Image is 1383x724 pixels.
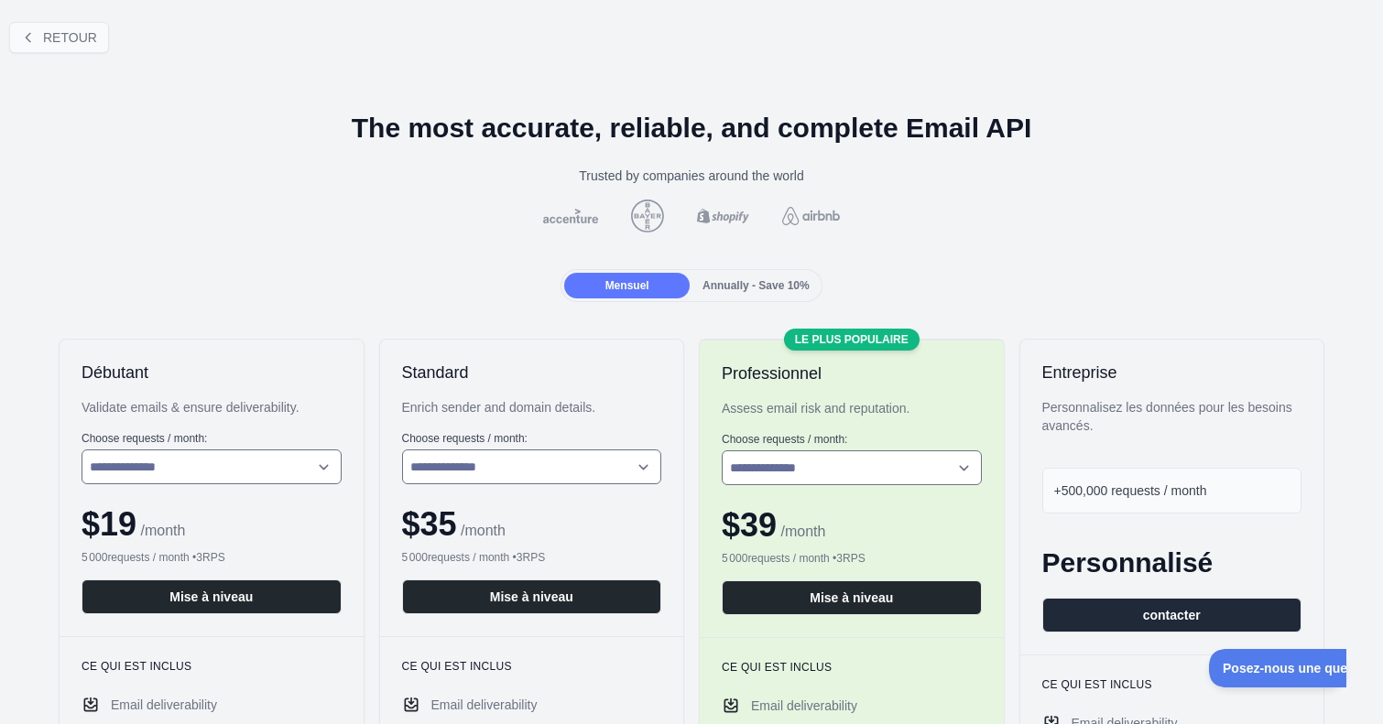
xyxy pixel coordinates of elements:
[722,399,982,417] div: Assess email risk and reputation.
[1209,649,1346,687] iframe: Basculer l'assistance client
[402,398,662,416] div: Enrich sender and domain details.
[784,329,920,351] div: LE PLUS POPULAIRE
[722,362,982,384] h2: Professionnel
[1042,398,1302,435] div: Personnalisez les données pour les besoins avancés.
[402,362,662,384] h2: Standard
[1042,362,1302,384] h2: Entreprise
